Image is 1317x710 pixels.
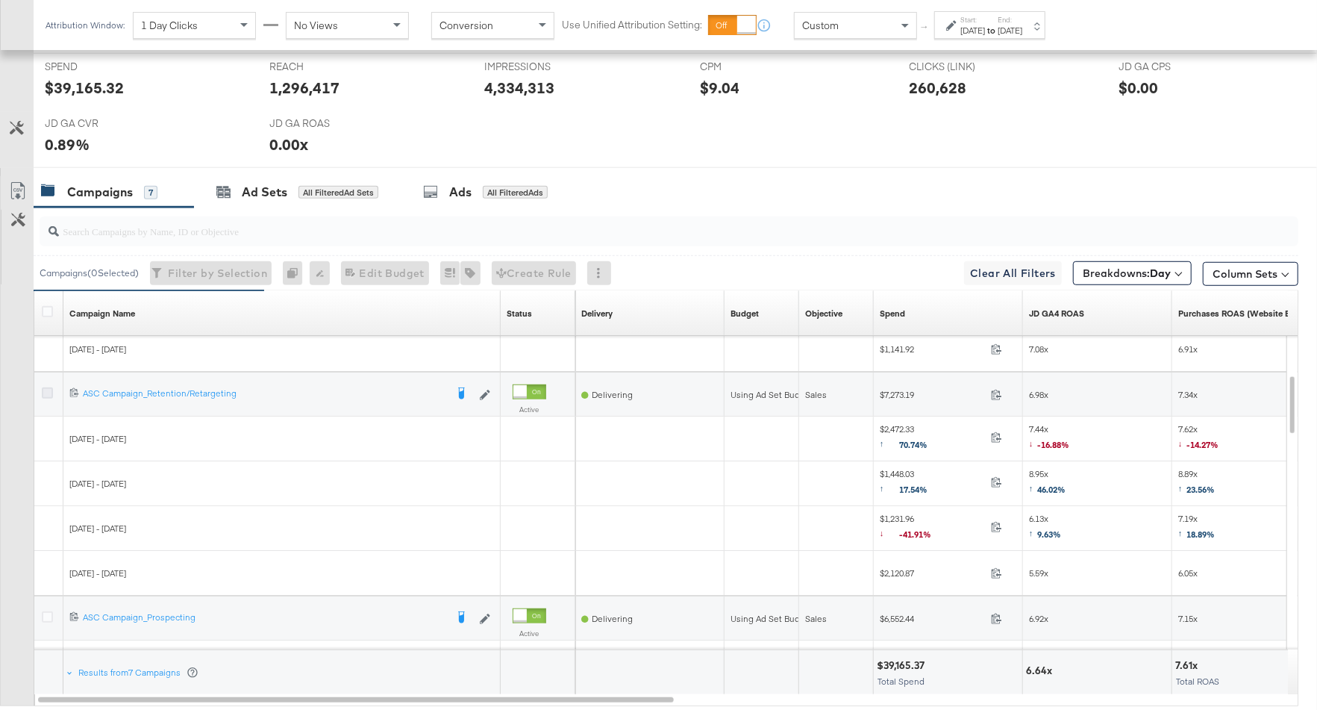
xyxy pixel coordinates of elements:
label: Active [513,629,546,638]
div: ASC Campaign_Prospecting [83,611,445,623]
div: Results from 7 Campaigns [78,667,198,679]
span: 70.74% [900,439,939,450]
div: 0.00x [269,134,308,155]
span: Sales [805,613,827,624]
div: 4,334,313 [484,77,554,99]
span: Total ROAS [1176,676,1219,687]
span: [DATE] - [DATE] [69,523,126,534]
div: Attribution Window: [45,20,125,31]
span: [DATE] - [DATE] [69,433,126,444]
div: Using Ad Set Budget [731,389,813,401]
span: ↑ [880,437,900,449]
div: 6.64x [1026,664,1057,678]
div: Using Ad Set Budget [731,613,813,625]
span: 6.05x [1178,567,1198,579]
span: $7,273.19 [880,389,985,400]
span: 7.19x [1178,513,1216,544]
span: ↓ [1178,437,1187,449]
span: 9.63% [1038,529,1062,540]
div: 1,296,417 [269,77,340,99]
span: 1 Day Clicks [141,19,198,32]
span: Delivering [592,613,633,624]
span: $2,472.33 [880,423,985,454]
span: 46.02% [1038,484,1066,495]
button: Column Sets [1203,262,1298,286]
button: Breakdowns:Day [1073,261,1192,285]
span: 7.44x [1029,423,1070,454]
a: The maximum amount you're willing to spend on your ads, on average each day or over the lifetime ... [731,308,759,320]
b: Day [1150,267,1171,280]
a: Your campaign's objective. [805,308,842,320]
a: Reflects the ability of your Ad Campaign to achieve delivery based on ad states, schedule and bud... [581,308,613,320]
span: [DATE] - [DATE] [69,478,126,489]
div: Ad Sets [242,184,287,201]
span: Total Spend [878,676,925,687]
span: 7.15x [1178,613,1198,624]
div: 260,628 [910,77,967,99]
span: ↓ [880,527,900,538]
a: The total value of the purchase actions divided by spend tracked by your Custom Audience pixel on... [1178,308,1315,320]
div: Budget [731,308,759,320]
div: 7.61x [1175,658,1202,673]
div: All Filtered Ad Sets [298,186,378,199]
div: Ads [449,184,472,201]
label: End: [998,15,1022,25]
span: 6.98x [1029,389,1048,400]
span: Custom [802,19,839,32]
span: -16.88% [1038,439,1070,450]
a: Your campaign name. [69,308,135,320]
span: CPM [700,60,812,74]
span: JD GA CPS [1119,60,1230,74]
span: 17.54% [900,484,939,495]
span: SPEND [45,60,157,74]
span: ↓ [1029,437,1038,449]
div: Delivery [581,308,613,320]
span: REACH [269,60,381,74]
div: ASC Campaign_Retention/Retargeting [83,387,445,399]
div: Spend [880,308,905,320]
span: $2,120.87 [880,567,985,579]
div: $0.00 [1119,77,1158,99]
span: Breakdowns: [1083,266,1171,281]
span: 18.89% [1187,529,1216,540]
span: [DATE] - [DATE] [69,343,126,355]
div: Status [507,308,532,320]
span: ↑ [1029,482,1038,493]
div: $9.04 [700,77,739,99]
span: 7.08x [1029,343,1048,355]
span: 23.56% [1187,484,1216,495]
label: Start: [960,15,985,25]
span: JD GA CVR [45,116,157,131]
span: [DATE] - [DATE] [69,567,126,579]
span: ↑ [1178,527,1187,538]
span: $1,448.03 [880,468,985,499]
label: Active [513,405,546,414]
div: Campaign Name [69,308,135,320]
div: 0.89% [45,134,90,155]
span: 6.92x [1029,613,1048,624]
span: 8.95x [1029,468,1066,499]
a: ASC Campaign_Prospecting [83,611,445,626]
input: Search Campaigns by Name, ID or Objective [59,211,1184,240]
span: IMPRESSIONS [484,60,596,74]
span: 5.59x [1029,567,1048,579]
span: Conversion [439,19,493,32]
span: 7.34x [1178,389,1198,400]
span: JD GA ROAS [269,116,381,131]
span: -14.27% [1187,439,1219,450]
span: 6.13x [1029,513,1062,544]
span: 6.91x [1178,343,1198,355]
div: All Filtered Ads [483,186,548,199]
span: $6,552.44 [880,613,985,624]
div: Purchases ROAS (Website Events) [1178,308,1315,320]
div: $39,165.32 [45,77,124,99]
a: Shows the current state of your Ad Campaign. [507,308,532,320]
span: -41.91% [900,529,943,540]
label: Use Unified Attribution Setting: [562,18,702,32]
a: GA4 Rev / Spend [1029,308,1084,320]
div: $39,165.37 [877,658,929,673]
span: Clear All Filters [970,264,1056,283]
div: [DATE] [960,25,985,37]
a: ASC Campaign_Retention/Retargeting [83,387,445,402]
span: $1,231.96 [880,513,985,544]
